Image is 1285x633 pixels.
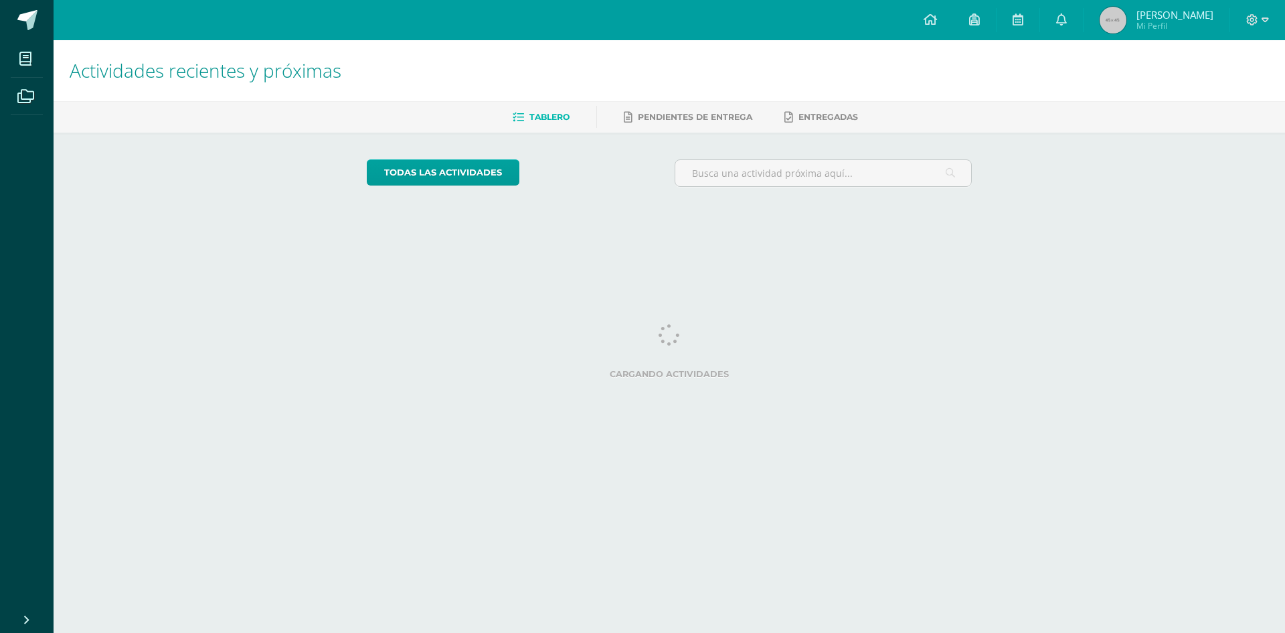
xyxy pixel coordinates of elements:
span: [PERSON_NAME] [1136,8,1213,21]
span: Pendientes de entrega [638,112,752,122]
label: Cargando actividades [367,369,972,379]
a: Tablero [513,107,570,128]
span: Mi Perfil [1136,20,1213,31]
input: Busca una actividad próxima aquí... [675,160,972,186]
span: Tablero [529,112,570,122]
span: Entregadas [798,112,858,122]
img: 45x45 [1100,7,1126,33]
a: todas las Actividades [367,159,519,186]
a: Entregadas [784,107,858,128]
span: Actividades recientes y próximas [70,58,341,83]
a: Pendientes de entrega [624,107,752,128]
